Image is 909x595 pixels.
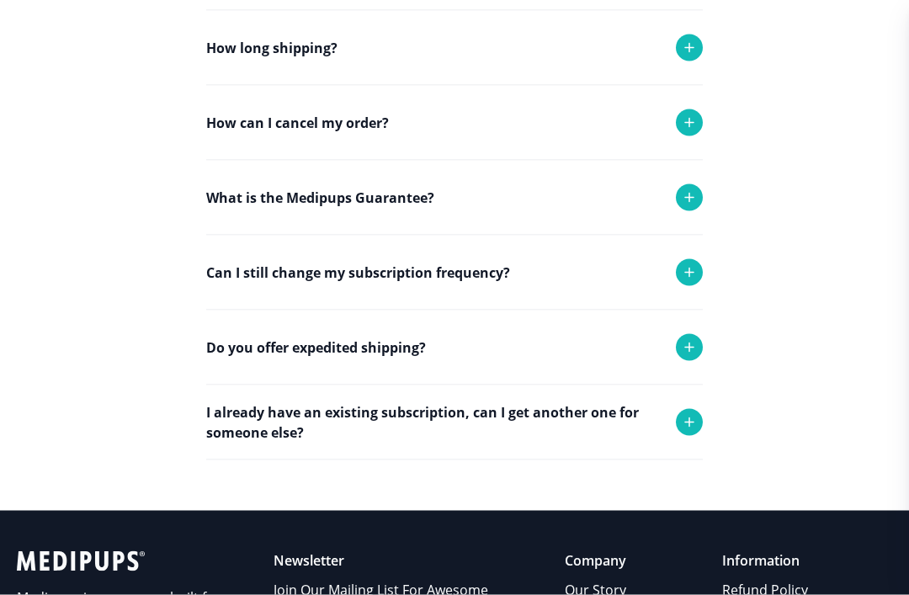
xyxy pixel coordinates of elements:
div: Any refund request and cancellation are subject to approval and turn around time is 24-48 hours. ... [206,160,703,308]
div: Yes you can. Simply reach out to support and we will adjust your monthly deliveries! [206,310,703,397]
p: Company [565,551,662,571]
p: I already have an existing subscription, can I get another one for someone else? [206,402,659,443]
p: How long shipping? [206,38,338,58]
div: Yes we do! Please reach out to support and we will try to accommodate any request. [206,385,703,472]
p: Do you offer expedited shipping? [206,337,426,358]
p: Information [722,551,854,571]
div: Absolutely! Simply place the order and use the shipping address of the person who will receive th... [206,460,703,547]
p: Can I still change my subscription frequency? [206,263,510,283]
div: If you received the wrong product or your product was damaged in transit, we will replace it with... [206,235,703,343]
p: How can I cancel my order? [206,113,389,133]
p: What is the Medipups Guarantee? [206,188,434,208]
p: Newsletter [274,551,527,571]
div: Each order takes 1-2 business days to be delivered. [206,85,703,152]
